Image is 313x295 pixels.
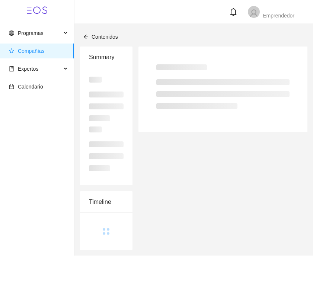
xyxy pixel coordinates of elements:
span: book [9,66,14,71]
span: Emprendedor [263,13,294,19]
span: star [9,48,14,54]
span: global [9,31,14,36]
span: arrow-left [83,34,89,39]
span: Calendario [18,84,43,90]
div: Timeline [89,191,124,212]
div: Summary [89,47,124,68]
span: Expertos [18,66,38,72]
span: bell [229,8,237,16]
span: Compañías [18,48,45,54]
span: user [249,9,258,18]
span: Contenidos [92,34,118,40]
span: calendar [9,84,14,89]
span: Programas [18,30,43,36]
